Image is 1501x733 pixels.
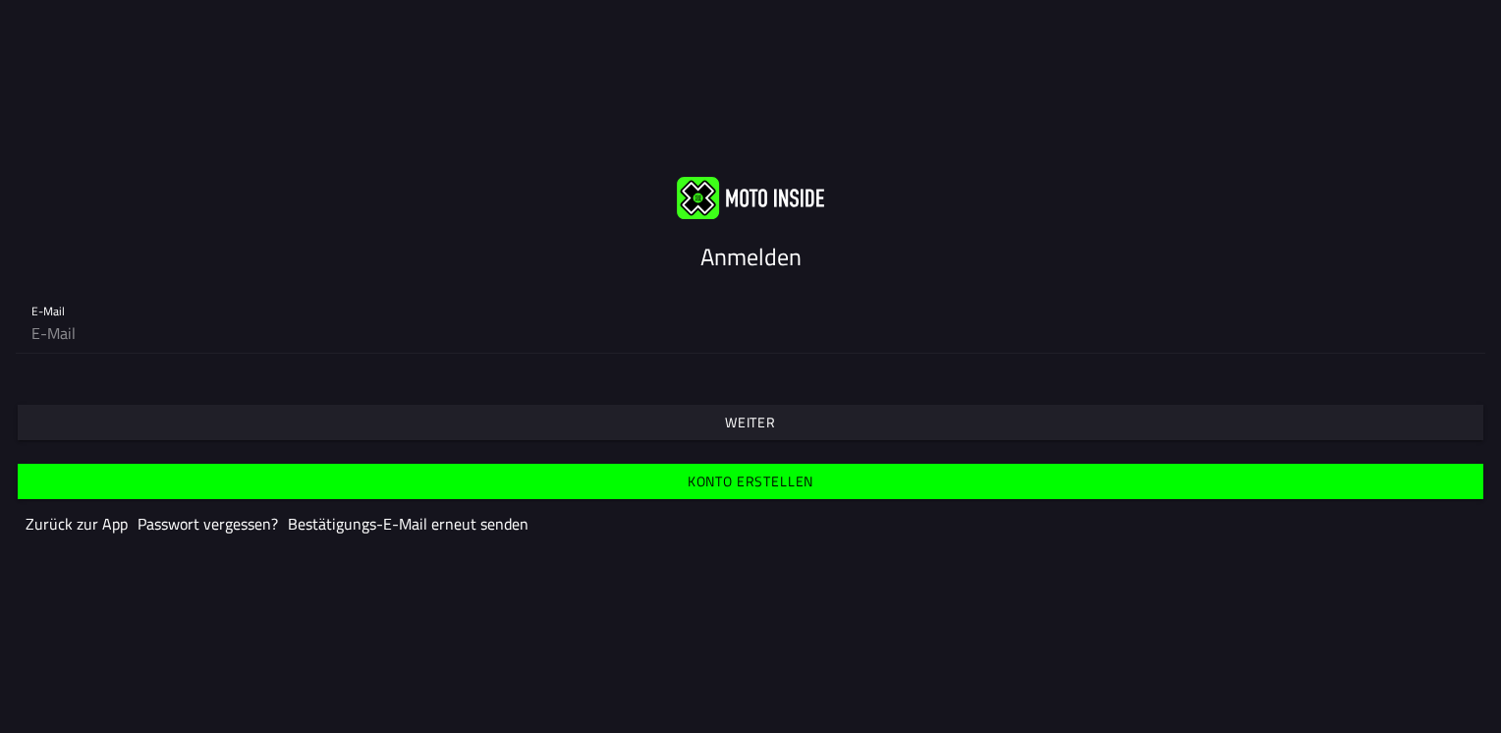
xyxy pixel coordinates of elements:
[31,313,1470,353] input: E-Mail
[288,512,528,536] a: Bestätigungs-E-Mail erneut senden
[138,512,278,536] a: Passwort vergessen?
[700,239,802,274] ion-text: Anmelden
[26,512,128,536] a: Zurück zur App
[18,464,1483,499] ion-button: Konto erstellen
[725,416,776,429] ion-text: Weiter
